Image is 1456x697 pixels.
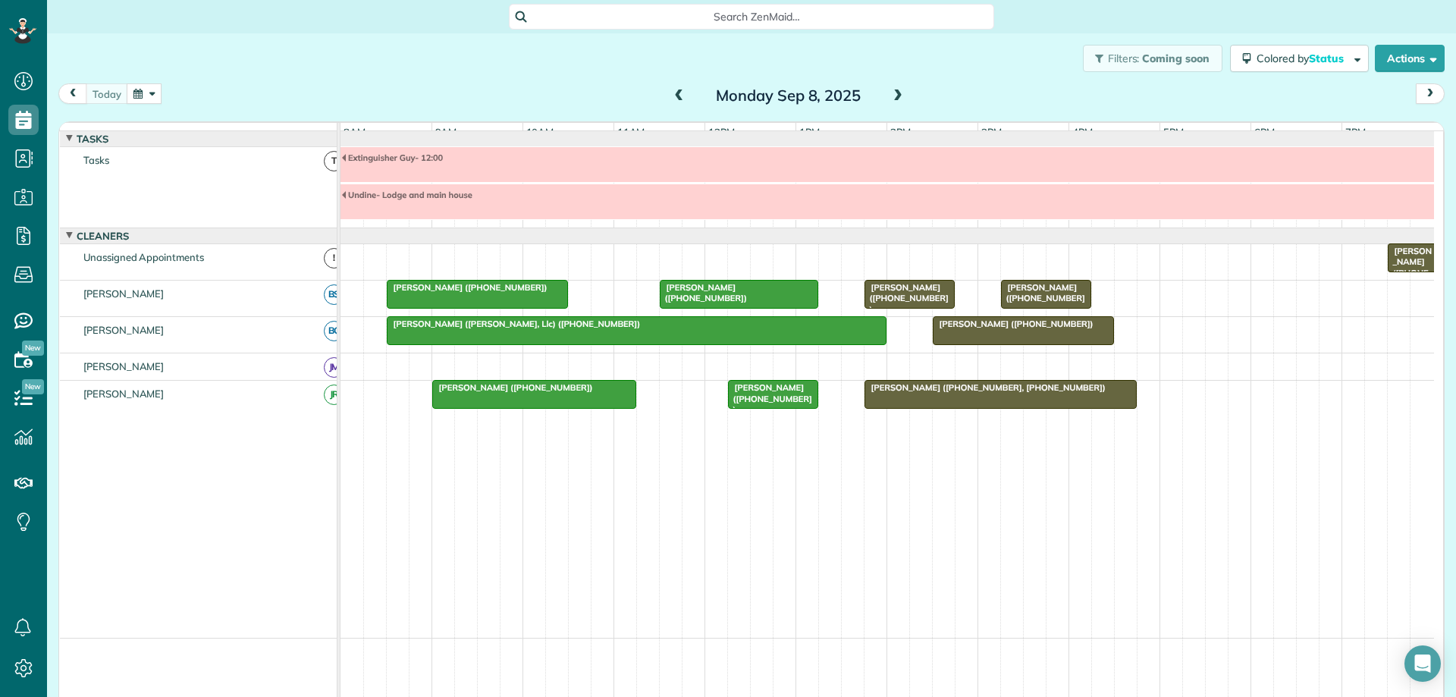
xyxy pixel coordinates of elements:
span: [PERSON_NAME] ([PHONE_NUMBER]) [932,319,1094,329]
span: 5pm [1160,126,1187,138]
span: [PERSON_NAME] [80,287,168,300]
span: Cleaners [74,230,132,242]
button: Colored byStatus [1230,45,1369,72]
span: New [22,379,44,394]
span: [PERSON_NAME] [80,324,168,336]
span: Extinguisher Guy- 12:00 [340,152,444,163]
span: 9am [432,126,460,138]
span: Unassigned Appointments [80,251,207,263]
div: Open Intercom Messenger [1404,645,1441,682]
span: 10am [523,126,557,138]
span: Filters: [1108,52,1140,65]
button: prev [58,83,87,104]
button: next [1416,83,1445,104]
span: 4pm [1069,126,1096,138]
button: Actions [1375,45,1445,72]
span: BC [324,321,344,341]
span: [PERSON_NAME] ([PHONE_NUMBER]) [431,382,594,393]
span: 6pm [1251,126,1278,138]
span: 2pm [887,126,914,138]
span: [PERSON_NAME] ([PHONE_NUMBER]) [727,382,812,415]
span: ! [324,248,344,268]
span: BS [324,284,344,305]
span: JR [324,385,344,405]
span: JM [324,357,344,378]
span: 11am [614,126,648,138]
span: 1pm [796,126,823,138]
span: 8am [340,126,369,138]
span: [PERSON_NAME] ([PHONE_NUMBER], [PHONE_NUMBER]) [864,382,1106,393]
span: New [22,341,44,356]
span: T [324,151,344,171]
span: [PERSON_NAME] ([PHONE_NUMBER]) [864,282,949,315]
span: [PERSON_NAME] ([PHONE_NUMBER]) [659,282,748,303]
span: Colored by [1257,52,1349,65]
span: [PERSON_NAME] ([PHONE_NUMBER], [PHONE_NUMBER]) [1000,282,1085,336]
span: Coming soon [1142,52,1210,65]
span: [PERSON_NAME] [80,388,168,400]
span: 3pm [978,126,1005,138]
h2: Monday Sep 8, 2025 [694,87,883,104]
span: Tasks [80,154,112,166]
span: 12pm [705,126,738,138]
span: 7pm [1342,126,1369,138]
span: [PERSON_NAME] ([PHONE_NUMBER]) [386,282,548,293]
button: today [86,83,128,104]
span: Status [1309,52,1346,65]
span: [PERSON_NAME] ([PHONE_NUMBER]) [1387,246,1432,300]
span: [PERSON_NAME] [80,360,168,372]
span: Tasks [74,133,111,145]
span: Undine- Lodge and main house [340,190,473,200]
span: [PERSON_NAME] ([PERSON_NAME], Llc) ([PHONE_NUMBER]) [386,319,642,329]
